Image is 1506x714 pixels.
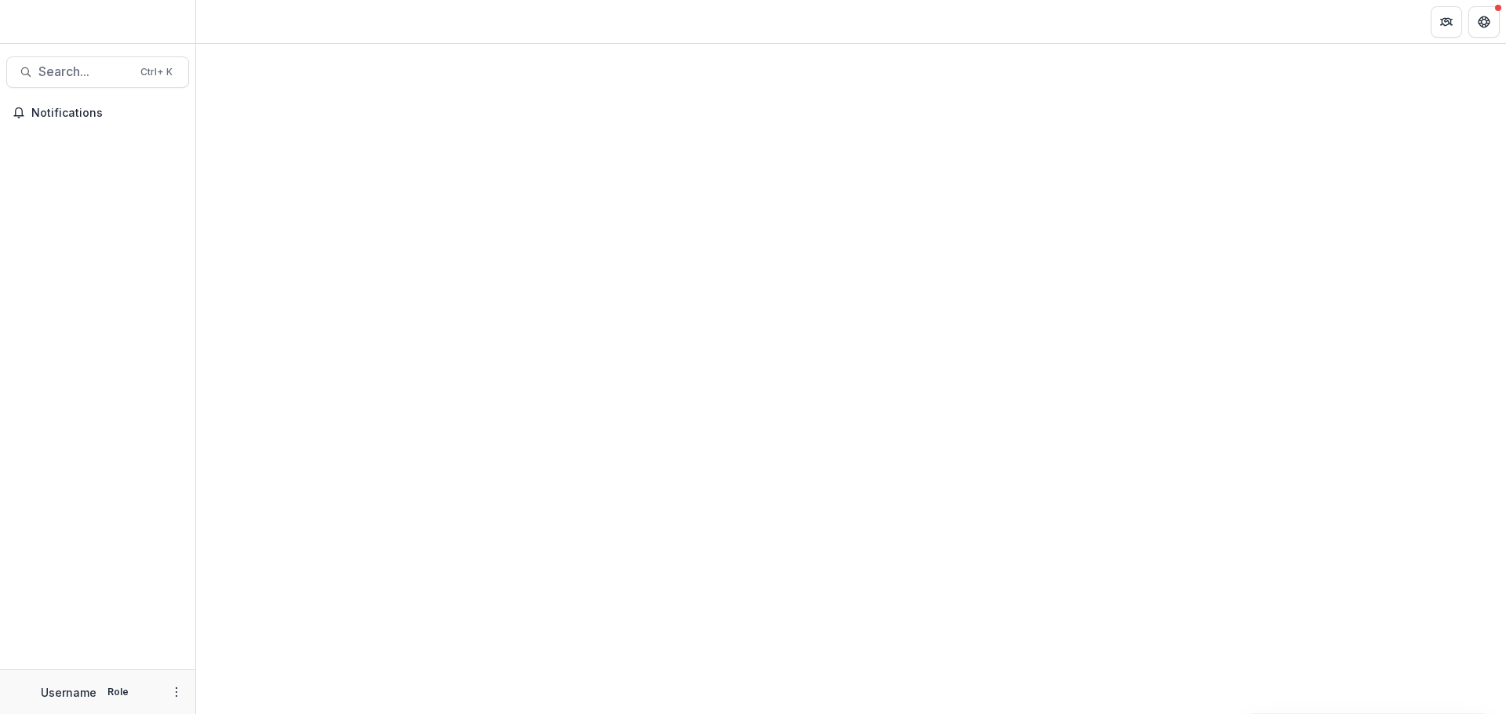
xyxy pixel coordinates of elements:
span: Search... [38,64,131,79]
nav: breadcrumb [202,10,269,33]
button: Notifications [6,100,189,125]
div: Ctrl + K [137,63,176,81]
span: Notifications [31,107,183,120]
button: Get Help [1468,6,1500,38]
button: More [167,683,186,701]
p: Role [103,685,133,699]
button: Partners [1431,6,1462,38]
button: Search... [6,56,189,88]
p: Username [41,684,96,701]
